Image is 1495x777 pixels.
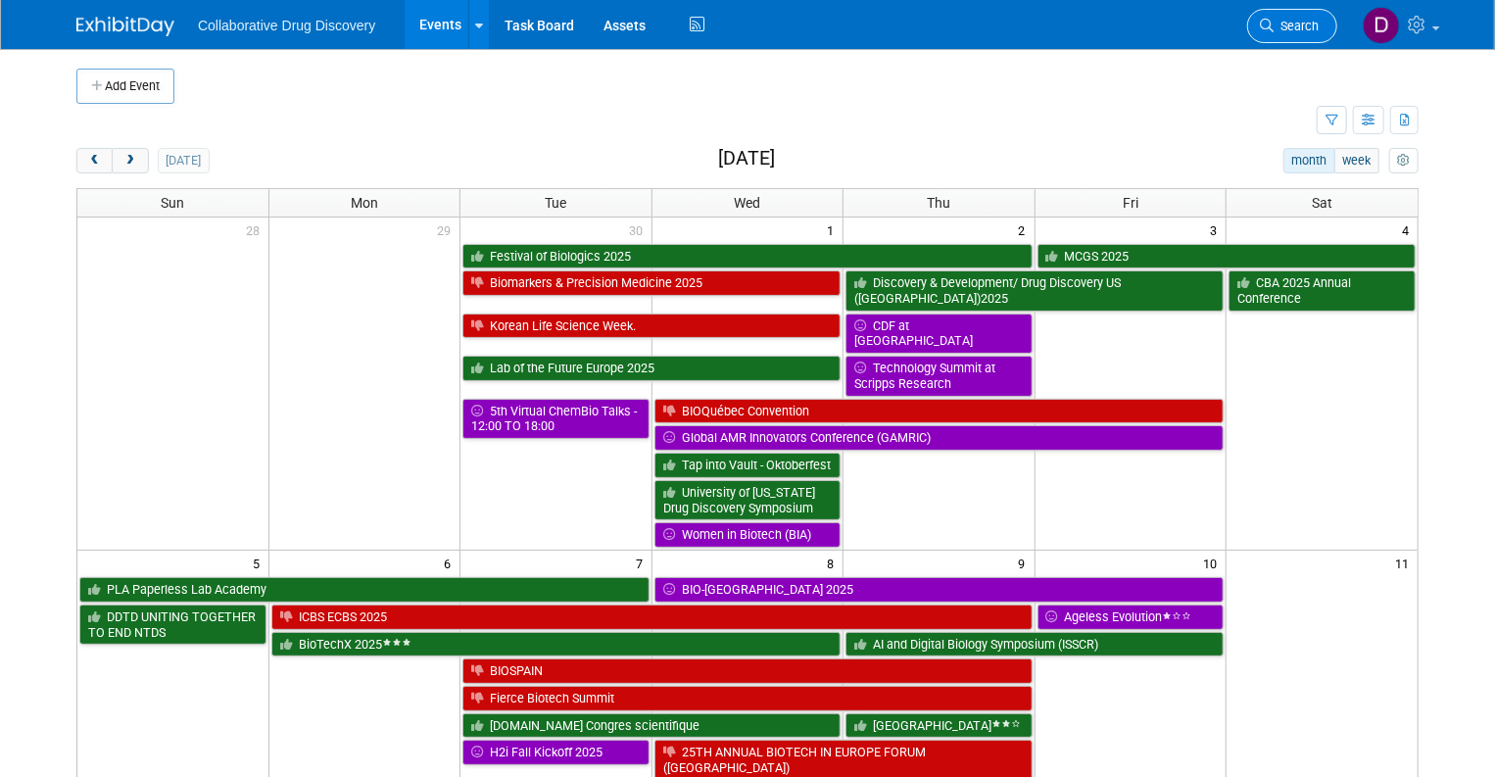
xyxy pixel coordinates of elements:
a: ICBS ECBS 2025 [271,605,1033,630]
img: Daniel Castro [1363,7,1400,44]
a: [GEOGRAPHIC_DATA] [845,713,1032,739]
a: Discovery & Development/ Drug Discovery US ([GEOGRAPHIC_DATA])2025 [845,270,1224,311]
span: Fri [1123,195,1138,211]
a: H2i Fall Kickoff 2025 [462,740,649,765]
a: Biomarkers & Precision Medicine 2025 [462,270,841,296]
a: BioTechX 2025 [271,632,841,657]
a: BIO‑[GEOGRAPHIC_DATA] 2025 [654,577,1224,603]
a: Lab of the Future Europe 2025 [462,356,841,381]
button: Add Event [76,69,174,104]
button: next [112,148,148,173]
span: 30 [627,218,651,242]
span: 3 [1208,218,1226,242]
a: 5th Virtual ChemBio Talks - 12:00 TO 18:00 [462,399,649,439]
button: prev [76,148,113,173]
a: Ageless Evolution [1037,605,1224,630]
a: University of [US_STATE] Drug Discovery Symposium [654,480,841,520]
button: [DATE] [158,148,210,173]
a: CBA 2025 Annual Conference [1229,270,1416,311]
span: 6 [442,551,459,575]
span: Collaborative Drug Discovery [198,18,375,33]
a: Tap into Vault - Oktoberfest [654,453,841,478]
a: DDTD UNITING TOGETHER TO END NTDS [79,605,266,645]
span: Mon [351,195,378,211]
span: Wed [734,195,760,211]
a: Search [1247,9,1337,43]
a: Fierce Biotech Summit [462,686,1032,711]
span: 29 [435,218,459,242]
button: month [1283,148,1335,173]
span: 10 [1201,551,1226,575]
span: 1 [825,218,843,242]
a: Global AMR Innovators Conference (GAMRIC) [654,425,1224,451]
span: Search [1274,19,1319,33]
a: AI and Digital Biology Symposium (ISSCR) [845,632,1224,657]
span: Thu [927,195,950,211]
span: 7 [634,551,651,575]
a: PLA Paperless Lab Academy [79,577,650,603]
button: week [1334,148,1379,173]
span: 11 [1393,551,1418,575]
i: Personalize Calendar [1397,155,1410,168]
a: Women in Biotech (BIA) [654,522,841,548]
span: 8 [825,551,843,575]
span: Sat [1312,195,1332,211]
a: [DOMAIN_NAME] Congres scientifique [462,713,841,739]
a: BIOQuébec Convention [654,399,1224,424]
span: 5 [251,551,268,575]
a: Technology Summit at Scripps Research [845,356,1032,396]
a: BIOSPAIN [462,658,1032,684]
a: MCGS 2025 [1037,244,1416,269]
a: CDF at [GEOGRAPHIC_DATA] [845,314,1032,354]
span: 28 [244,218,268,242]
span: 9 [1017,551,1035,575]
a: Festival of Biologics 2025 [462,244,1032,269]
img: ExhibitDay [76,17,174,36]
a: Korean Life Science Week. [462,314,841,339]
span: 4 [1400,218,1418,242]
span: Sun [161,195,184,211]
button: myCustomButton [1389,148,1419,173]
span: 2 [1017,218,1035,242]
span: Tue [546,195,567,211]
h2: [DATE] [718,148,775,170]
